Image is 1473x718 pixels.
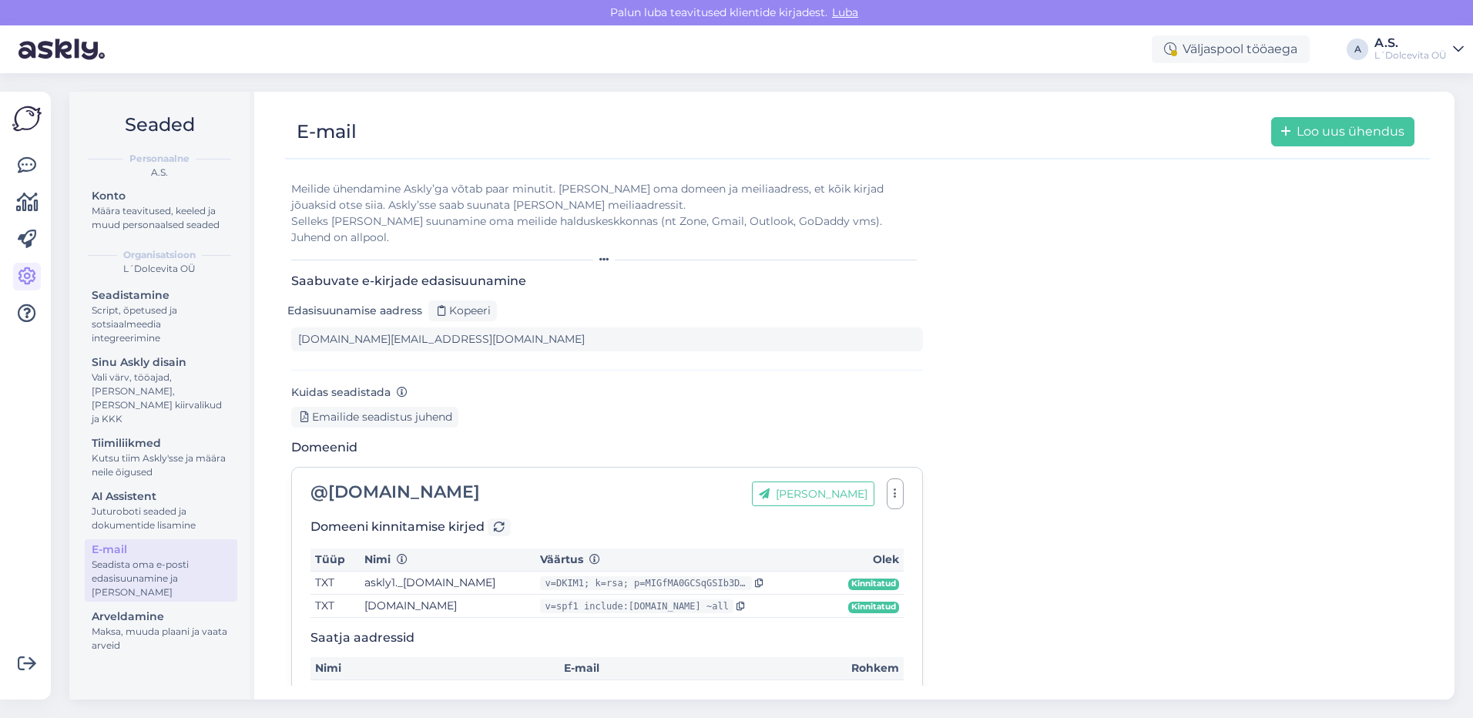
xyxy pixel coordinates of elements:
span: Kinnitatud [848,602,899,614]
div: Kutsu tiim Askly'sse ja määra neile õigused [92,451,230,479]
b: Personaalne [129,152,190,166]
a: A.S.L´Dolcevita OÜ [1374,37,1464,62]
button: Loo uus ühendus [1271,117,1414,146]
div: Sinu Askly disain [92,354,230,371]
td: askly1._[DOMAIN_NAME] [360,572,535,595]
div: Tiimiliikmed [92,435,230,451]
a: E-mailSeadista oma e-posti edasisuunamine ja [PERSON_NAME] [85,539,237,602]
div: A.S. [1374,37,1447,49]
td: TXT [310,572,360,595]
div: Vali värv, tööajad, [PERSON_NAME], [PERSON_NAME] kiirvalikud ja KKK [92,371,230,426]
th: Tüüp [310,549,360,572]
div: Meilide ühendamine Askly’ga võtab paar minutit. [PERSON_NAME] oma domeen ja meiliaadress, et kõik... [291,181,923,246]
a: AI AssistentJuturoboti seaded ja dokumentide lisamine [85,486,237,535]
div: Konto [92,188,230,204]
th: Nimi [360,549,535,572]
th: E-mail [559,657,828,680]
td: Klienditeenindus ChangeLingerie [310,680,559,703]
div: v=DKIM1; k=rsa; p=MIGfMA0GCSqGSIb3DQEBAQUAA4GNADCBiQKBgQCawKZzjzqlo1UgGhlejROtvUa/ldSFTsyRez43QvL... [540,576,752,590]
h3: Saatja aadressid [310,630,904,645]
td: [DOMAIN_NAME] [360,595,535,618]
td: TXT [310,595,360,618]
div: L´Dolcevita OÜ [82,262,237,276]
th: Väärtus [535,549,827,572]
div: Seadistamine [92,287,230,304]
span: Luba [827,5,863,19]
span: Kinnitatud [848,579,899,591]
div: L´Dolcevita OÜ [1374,49,1447,62]
div: AI Assistent [92,488,230,505]
div: Arveldamine [92,609,230,625]
a: SeadistamineScript, õpetused ja sotsiaalmeedia integreerimine [85,285,237,347]
div: E-mail [297,117,357,146]
button: [PERSON_NAME] [752,481,874,506]
td: [EMAIL_ADDRESS][DOMAIN_NAME] [559,680,828,703]
h3: Saabuvate e-kirjade edasisuunamine [291,273,923,288]
div: A.S. [82,166,237,179]
h3: Domeeni kinnitamise kirjed [310,518,904,536]
div: Seadista oma e-posti edasisuunamine ja [PERSON_NAME] [92,558,230,599]
div: E-mail [92,542,230,558]
a: ArveldamineMaksa, muuda plaani ja vaata arveid [85,606,237,655]
h2: Seaded [82,110,237,139]
h3: Domeenid [291,440,923,455]
div: Emailide seadistus juhend [291,407,458,428]
a: TiimiliikmedKutsu tiim Askly'sse ja määra neile õigused [85,433,237,481]
label: Kuidas seadistada [291,384,408,401]
th: Olek [828,549,904,572]
div: Script, õpetused ja sotsiaalmeedia integreerimine [92,304,230,345]
label: Edasisuunamise aadress [287,303,422,319]
div: Maksa, muuda plaani ja vaata arveid [92,625,230,653]
div: Kopeeri [428,300,497,321]
div: v=spf1 include:[DOMAIN_NAME] ~all [540,599,733,613]
a: KontoMäära teavitused, keeled ja muud personaalsed seaded [85,186,237,234]
div: Juturoboti seaded ja dokumentide lisamine [92,505,230,532]
a: Sinu Askly disainVali värv, tööajad, [PERSON_NAME], [PERSON_NAME] kiirvalikud ja KKK [85,352,237,428]
img: Askly Logo [12,104,42,133]
div: Väljaspool tööaega [1152,35,1310,63]
th: Rohkem [828,657,904,680]
span: @ [310,481,328,502]
th: Nimi [310,657,559,680]
input: 123-support-example@customer-support.askly.me [291,327,923,351]
b: Organisatsioon [123,248,196,262]
div: Määra teavitused, keeled ja muud personaalsed seaded [92,204,230,232]
div: [DOMAIN_NAME] [310,484,480,501]
div: A [1347,39,1368,60]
